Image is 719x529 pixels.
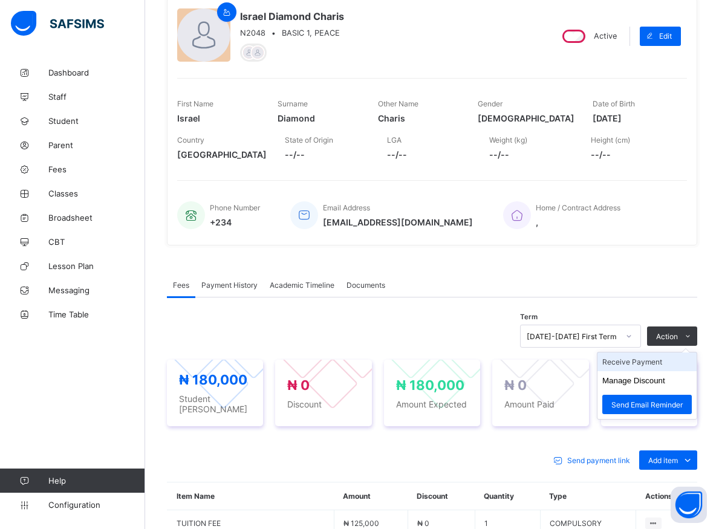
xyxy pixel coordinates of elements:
[520,313,538,321] span: Term
[659,31,672,41] span: Edit
[387,135,402,144] span: LGA
[536,217,620,227] span: ,
[396,399,468,409] span: Amount Expected
[489,135,527,144] span: Weight (kg)
[378,99,418,108] span: Other Name
[177,519,325,528] span: TUITION FEE
[240,28,344,37] div: •
[475,482,540,510] th: Quantity
[396,377,464,393] span: ₦ 180,000
[285,135,333,144] span: State of Origin
[48,140,145,150] span: Parent
[597,352,697,371] li: dropdown-list-item-text-0
[504,377,527,393] span: ₦ 0
[240,10,344,22] span: Israel Diamond Charis
[177,99,213,108] span: First Name
[179,372,247,388] span: ₦ 180,000
[210,217,260,227] span: +234
[671,487,707,523] button: Open asap
[593,99,635,108] span: Date of Birth
[591,135,630,144] span: Height (cm)
[48,189,145,198] span: Classes
[210,203,260,212] span: Phone Number
[287,377,310,393] span: ₦ 0
[489,149,573,160] span: --/--
[478,99,503,108] span: Gender
[323,203,370,212] span: Email Address
[173,281,189,290] span: Fees
[179,394,251,414] span: Student [PERSON_NAME]
[48,237,145,247] span: CBT
[527,332,619,341] div: [DATE]-[DATE] First Term
[611,400,683,409] span: Send Email Reminder
[597,390,697,419] li: dropdown-list-item-text-2
[504,399,576,409] span: Amount Paid
[177,113,259,123] span: Israel
[287,399,359,409] span: Discount
[11,11,104,36] img: safsims
[278,99,308,108] span: Surname
[593,113,675,123] span: [DATE]
[656,332,678,341] span: Action
[567,456,630,465] span: Send payment link
[378,113,460,123] span: Charis
[636,482,697,510] th: Actions
[48,92,145,102] span: Staff
[285,149,369,160] span: --/--
[48,68,145,77] span: Dashboard
[177,149,267,160] span: [GEOGRAPHIC_DATA]
[346,281,385,290] span: Documents
[48,285,145,295] span: Messaging
[48,116,145,126] span: Student
[177,135,204,144] span: Country
[48,310,145,319] span: Time Table
[323,217,473,227] span: [EMAIL_ADDRESS][DOMAIN_NAME]
[536,203,620,212] span: Home / Contract Address
[282,28,340,37] span: BASIC 1, PEACE
[48,213,145,222] span: Broadsheet
[591,149,675,160] span: --/--
[417,519,429,528] span: ₦ 0
[201,281,258,290] span: Payment History
[48,500,145,510] span: Configuration
[168,482,334,510] th: Item Name
[594,31,617,41] span: Active
[408,482,475,510] th: Discount
[387,149,471,160] span: --/--
[478,113,574,123] span: [DEMOGRAPHIC_DATA]
[240,28,265,37] span: N2048
[48,164,145,174] span: Fees
[48,476,145,485] span: Help
[334,482,408,510] th: Amount
[602,376,665,385] button: Manage Discount
[540,482,636,510] th: Type
[48,261,145,271] span: Lesson Plan
[597,371,697,390] li: dropdown-list-item-text-1
[648,456,678,465] span: Add item
[270,281,334,290] span: Academic Timeline
[343,519,379,528] span: ₦ 125,000
[278,113,360,123] span: Diamond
